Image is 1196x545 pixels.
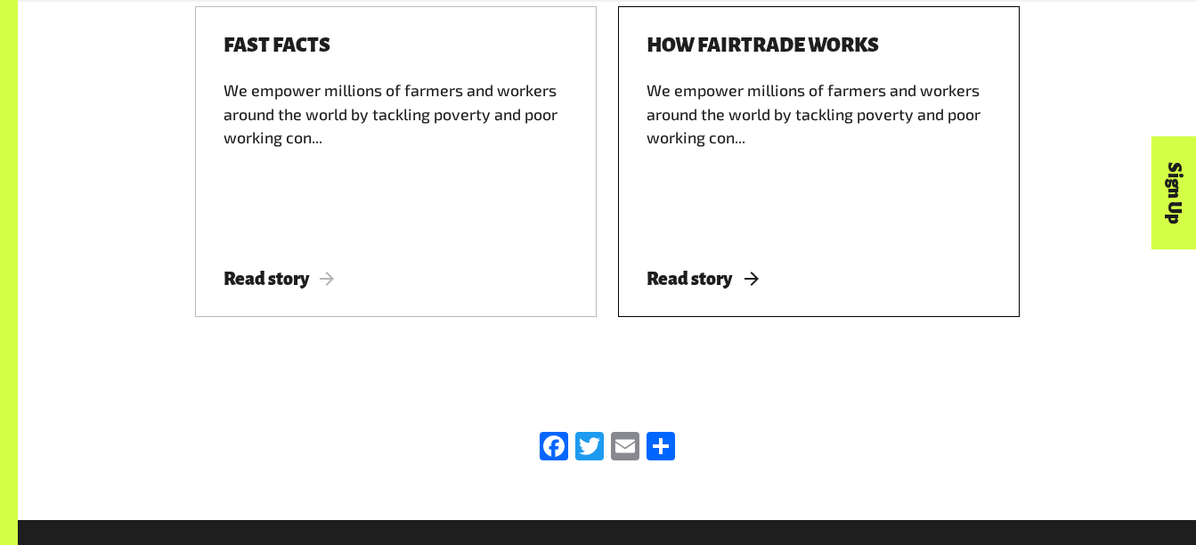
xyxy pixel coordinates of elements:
[647,269,758,289] span: Read story
[224,78,568,237] div: We empower millions of farmers and workers around the world by tackling poverty and poor working ...
[618,6,1020,316] a: How Fairtrade works We empower millions of farmers and workers around the world by tackling pover...
[572,432,607,463] a: Twitter
[647,78,991,237] div: We empower millions of farmers and workers around the world by tackling poverty and poor working ...
[224,269,335,289] span: Read story
[224,35,330,56] h3: Fast facts
[607,432,643,463] a: Email
[195,6,597,316] a: Fast facts We empower millions of farmers and workers around the world by tackling poverty and po...
[536,432,572,463] a: Facebook
[643,432,679,463] a: Share
[647,35,879,56] h3: How Fairtrade works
